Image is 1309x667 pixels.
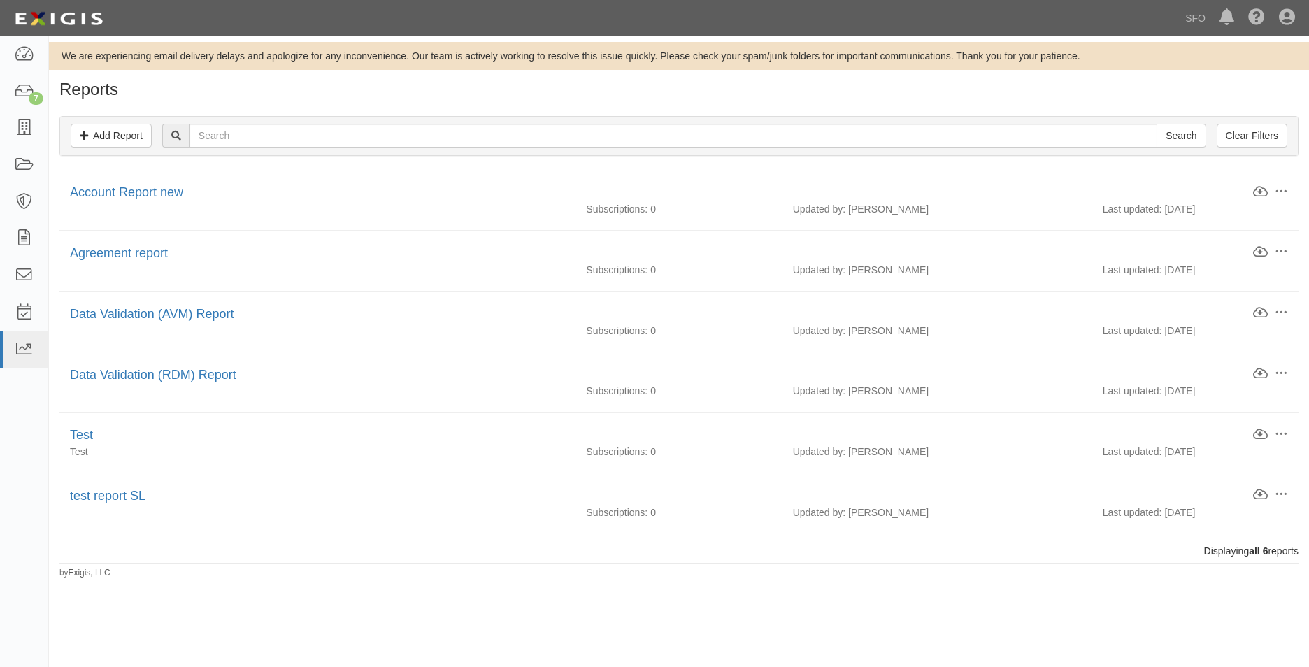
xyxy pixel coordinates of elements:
a: Data Validation (RDM) Report [70,368,236,382]
div: Subscriptions: 0 [575,202,782,216]
div: Last updated: [DATE] [1092,324,1299,338]
div: Test [59,445,575,459]
div: Last updated: [DATE] [1092,202,1299,216]
a: SFO [1178,4,1213,32]
div: 7 [29,92,43,105]
a: test report SL [70,489,145,503]
i: Help Center - Complianz [1248,10,1265,27]
a: Add Report [71,124,152,148]
div: Updated by: [PERSON_NAME] [782,384,1092,398]
div: Updated by: [PERSON_NAME] [782,202,1092,216]
img: logo-5460c22ac91f19d4615b14bd174203de0afe785f0fc80cf4dbbc73dc1793850b.png [10,6,107,31]
small: by [59,567,110,579]
a: Clear Filters [1217,124,1287,148]
h1: Reports [59,80,1299,99]
div: test report SL [70,487,1252,505]
div: Subscriptions: 0 [575,445,782,459]
div: Subscriptions: 0 [575,384,782,398]
div: Agreement report [70,245,1252,263]
a: Test [70,428,93,442]
input: Search [189,124,1157,148]
div: We are experiencing email delivery delays and apologize for any inconvenience. Our team is active... [49,49,1309,63]
div: Account Report new [70,184,1252,202]
a: Agreement report [70,246,168,260]
a: Download [1252,306,1268,321]
a: Download [1252,427,1268,443]
a: Download [1252,487,1268,503]
div: Updated by: [PERSON_NAME] [782,324,1092,338]
a: Download [1252,245,1268,260]
a: Data Validation (AVM) Report [70,307,234,321]
a: Account Report new [70,185,183,199]
div: Last updated: [DATE] [1092,445,1299,459]
div: Last updated: [DATE] [1092,384,1299,398]
div: Updated by: [PERSON_NAME] [782,505,1092,519]
div: Subscriptions: 0 [575,324,782,338]
b: all 6 [1249,545,1268,557]
div: Updated by: [PERSON_NAME] [782,263,1092,277]
div: Data Validation (AVM) Report [70,306,1252,324]
div: Test [70,426,1252,445]
input: Search [1157,124,1206,148]
div: Updated by: [PERSON_NAME] [782,445,1092,459]
a: Download [1252,366,1268,382]
a: Exigis, LLC [69,568,110,578]
div: Last updated: [DATE] [1092,505,1299,519]
div: Subscriptions: 0 [575,505,782,519]
div: Displaying reports [49,544,1309,558]
a: Download [1252,185,1268,200]
div: Subscriptions: 0 [575,263,782,277]
div: Data Validation (RDM) Report [70,366,1252,385]
div: Last updated: [DATE] [1092,263,1299,277]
